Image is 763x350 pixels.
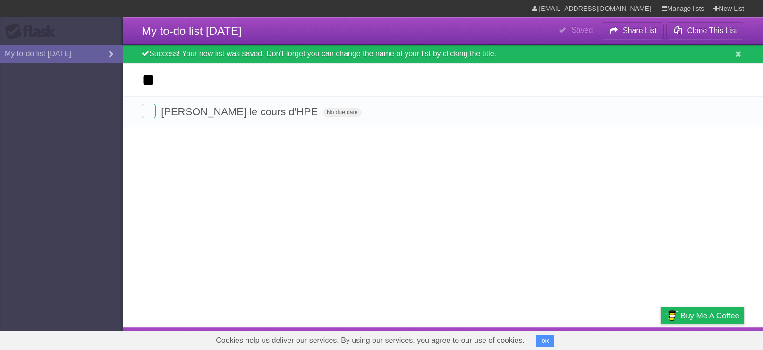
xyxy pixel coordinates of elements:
a: Developers [566,330,604,348]
span: My to-do list [DATE] [142,25,242,37]
div: Flask [5,23,61,40]
label: Done [142,104,156,118]
a: Buy me a coffee [661,307,744,324]
button: Share List [602,22,664,39]
div: Success! Your new list was saved. Don't forget you can change the name of your list by clicking t... [123,45,763,63]
a: Terms [616,330,637,348]
button: OK [536,335,554,347]
img: Buy me a coffee [665,307,678,324]
span: Cookies help us deliver our services. By using our services, you agree to our use of cookies. [206,331,534,350]
b: Saved [571,26,593,34]
a: Suggest a feature [685,330,744,348]
b: Clone This List [687,26,737,34]
a: Privacy [648,330,673,348]
span: [PERSON_NAME] le cours d'HPE [161,106,320,118]
span: No due date [323,108,361,117]
span: Buy me a coffee [680,307,739,324]
a: About [535,330,555,348]
button: Clone This List [666,22,744,39]
b: Share List [623,26,657,34]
